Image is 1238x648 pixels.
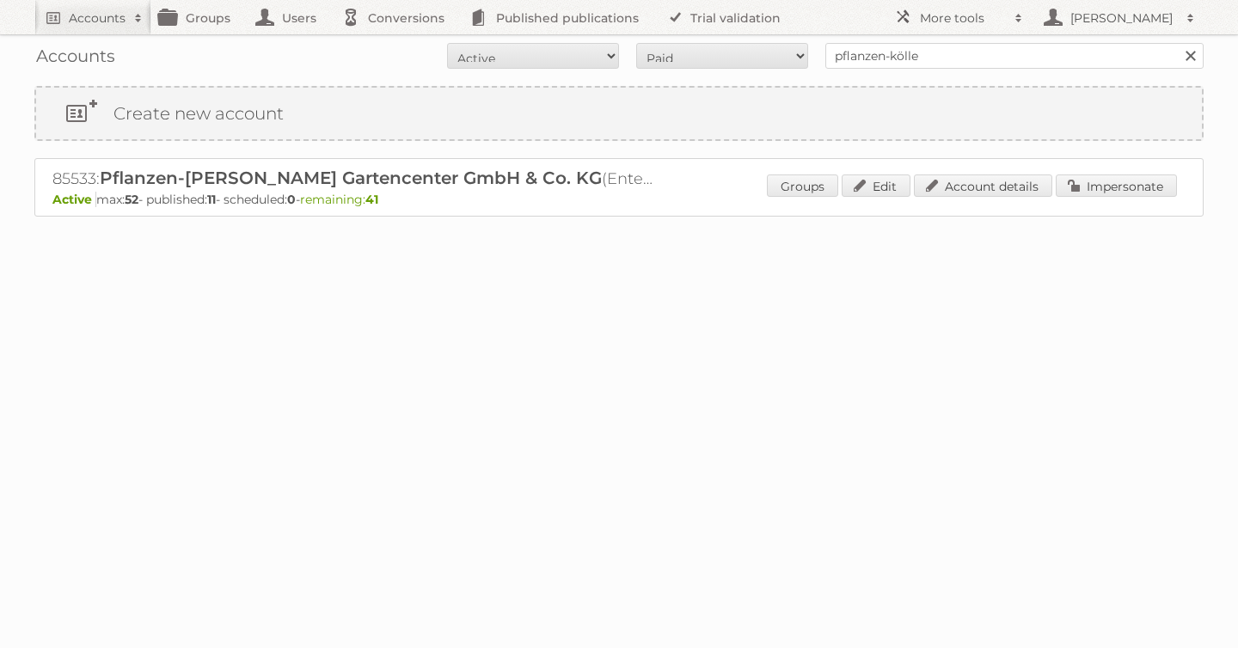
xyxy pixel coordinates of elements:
[52,192,96,207] span: Active
[100,168,602,188] span: Pflanzen-[PERSON_NAME] Gartencenter GmbH & Co. KG
[52,168,654,190] h2: 85533: (Enterprise 52)
[69,9,126,27] h2: Accounts
[767,174,838,197] a: Groups
[36,88,1202,139] a: Create new account
[914,174,1052,197] a: Account details
[920,9,1006,27] h2: More tools
[207,192,216,207] strong: 11
[300,192,378,207] span: remaining:
[52,192,1186,207] p: max: - published: - scheduled: -
[125,192,138,207] strong: 52
[287,192,296,207] strong: 0
[1066,9,1178,27] h2: [PERSON_NAME]
[365,192,378,207] strong: 41
[842,174,910,197] a: Edit
[1056,174,1177,197] a: Impersonate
